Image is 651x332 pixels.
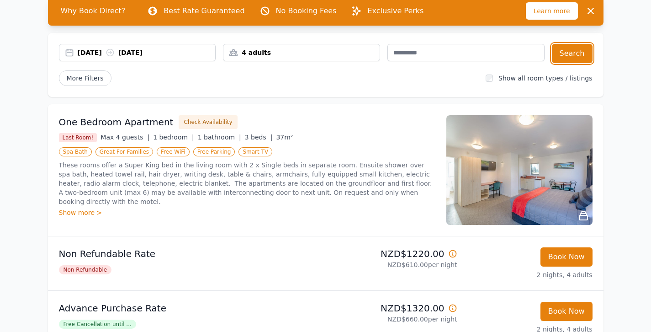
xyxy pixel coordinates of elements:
[59,320,136,329] span: Free Cancellation until ...
[329,302,457,315] p: NZD$1320.00
[367,5,423,16] p: Exclusive Perks
[59,265,112,274] span: Non Refundable
[59,161,435,206] p: These rooms offer a Super King bed in the living room with 2 x Single beds in separate room. Ensu...
[526,2,578,20] span: Learn more
[78,48,216,57] div: [DATE] [DATE]
[153,134,194,141] span: 1 bedroom |
[276,134,293,141] span: 37m²
[101,134,149,141] span: Max 4 guests |
[245,134,273,141] span: 3 beds |
[179,115,237,129] button: Check Availability
[329,247,457,260] p: NZD$1220.00
[198,134,241,141] span: 1 bathroom |
[552,44,593,63] button: Search
[540,302,593,321] button: Book Now
[498,75,592,82] label: Show all room types / listings
[59,302,322,315] p: Advance Purchase Rate
[59,133,97,142] span: Last Room!
[95,147,153,156] span: Great For Families
[59,208,435,217] div: Show more >
[540,247,593,267] button: Book Now
[59,70,111,86] span: More Filters
[329,315,457,324] p: NZD$660.00 per night
[276,5,337,16] p: No Booking Fees
[193,147,235,156] span: Free Parking
[59,116,174,129] h3: One Bedroom Apartment
[223,48,380,57] div: 4 adults
[157,147,190,156] span: Free WiFi
[465,270,593,279] p: 2 nights, 4 adults
[329,260,457,269] p: NZD$610.00 per night
[59,147,92,156] span: Spa Bath
[238,147,272,156] span: Smart TV
[59,247,322,260] p: Non Refundable Rate
[164,5,244,16] p: Best Rate Guaranteed
[53,2,133,20] span: Why Book Direct?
